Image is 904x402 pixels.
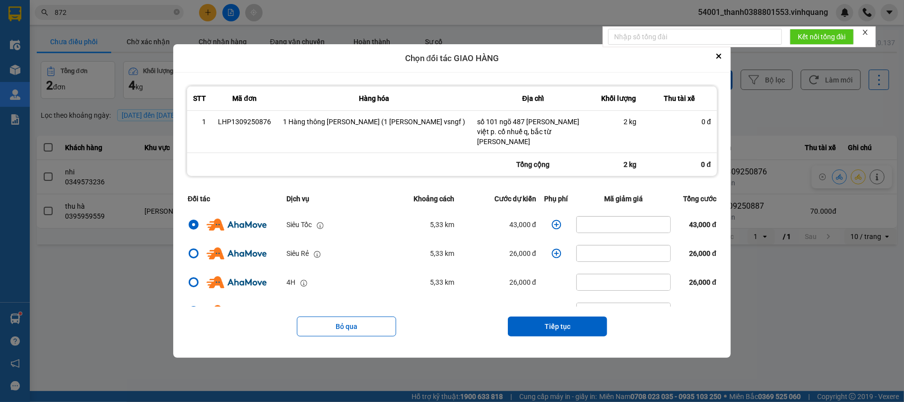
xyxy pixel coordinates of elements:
div: Thu tài xế [648,92,711,104]
div: 2 kg [601,117,636,127]
strong: PHIẾU GỬI HÀNG [100,29,180,40]
div: 1 [193,117,206,127]
span: close [862,29,869,36]
th: Đối tác [185,187,283,210]
th: Cước dự kiến [458,187,539,210]
div: 0 đ [642,153,717,176]
div: Siêu Rẻ [286,248,309,259]
td: 25,000 đ [458,297,539,325]
th: Phụ phí [539,187,574,210]
span: 43,000 đ [689,221,716,229]
div: Mã đơn [218,92,271,104]
td: 26,000 đ [458,239,539,268]
button: Kết nối tổng đài [790,29,854,45]
button: Bỏ qua [297,317,396,336]
div: Siêu Tốc [286,219,312,230]
strong: CÔNG TY TNHH VĨNH QUANG [72,17,208,27]
span: 26,000 đ [689,249,716,257]
div: Hàng hóa [283,92,465,104]
div: STT [193,92,206,104]
div: Khối lượng [601,92,636,104]
td: 5,33 km [378,297,458,325]
div: số 101 ngõ 487 [PERSON_NAME] việt p. cổ nhuế q, bắc từ [PERSON_NAME] [477,117,589,147]
img: logo [10,15,57,62]
img: Ahamove [207,276,267,288]
td: 5,33 km [378,268,458,297]
div: Tổng cộng [471,153,595,176]
img: Ahamove [207,247,267,259]
span: Website [96,53,119,60]
img: Ahamove [207,305,267,317]
button: Tiếp tục [508,317,607,336]
img: Ahamove [207,219,267,231]
div: 2H [286,306,295,317]
td: 26,000 đ [458,268,539,297]
strong: Hotline : 0889 23 23 23 [108,42,172,49]
strong: : [DOMAIN_NAME] [96,51,184,61]
div: LHP1309250876 [218,117,271,127]
div: dialog [173,44,731,358]
span: 26,000 đ [689,278,716,286]
div: 0 đ [648,117,711,127]
div: Địa chỉ [477,92,589,104]
td: 5,33 km [378,239,458,268]
div: 4H [286,277,295,288]
th: Tổng cước [674,187,719,210]
span: Kết nối tổng đài [798,31,846,42]
div: Chọn đối tác GIAO HÀNG [173,44,731,73]
td: 5,33 km [378,210,458,239]
button: Close [713,50,725,62]
td: 43,000 đ [458,210,539,239]
div: 2 kg [595,153,642,176]
th: Dịch vụ [283,187,378,210]
th: Mã giảm giá [573,187,674,210]
th: Khoảng cách [378,187,458,210]
input: Nhập số tổng đài [608,29,782,45]
div: 1 Hàng thông [PERSON_NAME] (1 [PERSON_NAME] vsngf ) [283,117,465,127]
